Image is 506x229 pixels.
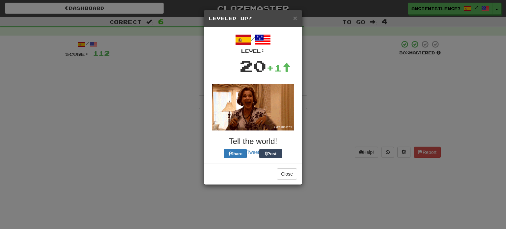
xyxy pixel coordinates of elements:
[267,61,291,74] div: +1
[209,137,297,146] h3: Tell the world!
[277,168,297,180] button: Close
[212,84,294,130] img: lucille-bluth-8f3fd88a9e1d39ebd4dcae2a3c7398930b7aef404e756e0a294bf35c6fedb1b1.gif
[259,149,282,158] button: Post
[239,54,267,77] div: 20
[293,14,297,21] button: Close
[224,149,247,158] button: Share
[209,48,297,54] div: Level:
[293,14,297,22] span: ×
[247,150,259,155] a: Tweet
[209,15,297,22] h5: Leveled Up!
[209,32,297,54] div: /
